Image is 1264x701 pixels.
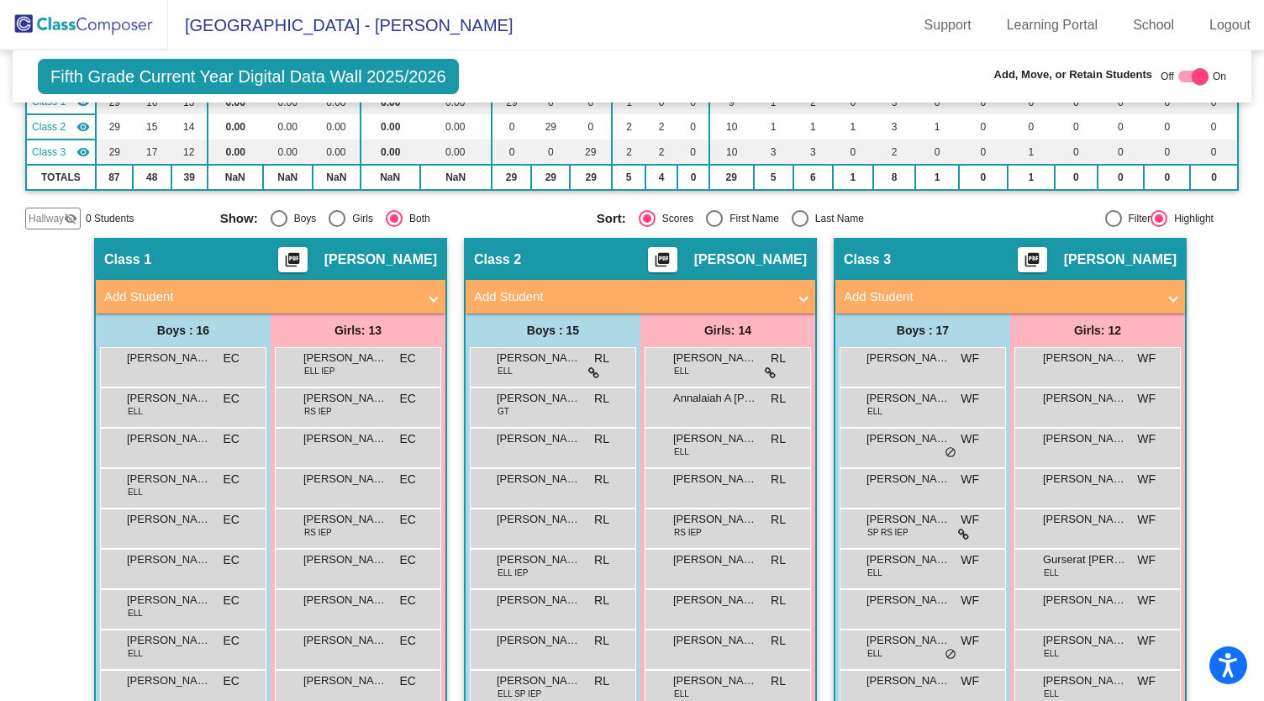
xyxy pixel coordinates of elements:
div: Boys : 16 [96,314,271,347]
span: [PERSON_NAME] [303,390,387,407]
td: 0 [531,140,570,165]
span: Class 3 [32,145,66,160]
span: WF [961,471,979,488]
span: ELL [674,688,689,700]
span: EC [400,511,416,529]
span: RL [771,350,786,367]
span: RL [771,592,786,609]
span: [PERSON_NAME] [303,350,387,366]
span: [PERSON_NAME] [1043,672,1127,689]
span: RL [771,430,786,448]
td: 0 [1008,114,1055,140]
span: Annalaiah A [PERSON_NAME] [673,390,757,407]
div: First Name [723,211,779,226]
span: RL [771,390,786,408]
span: [PERSON_NAME] [1043,471,1127,488]
mat-expansion-panel-header: Add Student [835,280,1185,314]
span: EC [224,551,240,569]
span: ELL [674,445,689,458]
span: Class 2 [474,251,521,268]
td: NaN [420,165,492,190]
td: 14 [171,114,208,140]
span: RL [771,511,786,529]
td: 1 [1008,140,1055,165]
td: 0 [959,114,1008,140]
span: [PERSON_NAME] [497,551,581,568]
span: [PERSON_NAME] [127,511,211,528]
span: ELL [867,567,882,579]
span: [PERSON_NAME] [1043,592,1127,609]
td: 29 [531,114,570,140]
span: [PERSON_NAME] [1043,390,1127,407]
td: 0 [1190,165,1237,190]
span: ELL [1044,688,1059,700]
span: [PERSON_NAME] [673,551,757,568]
span: RL [594,511,609,529]
span: ELL IEP [304,365,334,377]
span: ELL [128,486,143,498]
div: Girls: 14 [640,314,815,347]
span: RL [771,672,786,690]
span: [PERSON_NAME] [303,632,387,649]
span: [PERSON_NAME] [694,251,807,268]
span: Fifth Grade Current Year Digital Data Wall 2025/2026 [38,59,459,94]
div: Boys [287,211,317,226]
span: [PERSON_NAME] [866,592,951,609]
span: ELL IEP [498,567,528,579]
mat-panel-title: Add Student [474,287,787,307]
span: [PERSON_NAME] [127,471,211,488]
td: 0 [677,114,708,140]
span: ELL [1044,647,1059,660]
span: WF [1137,632,1156,650]
td: 0 [1055,140,1098,165]
span: WF [1137,350,1156,367]
td: NaN [208,165,263,190]
td: 0 [833,140,873,165]
span: RL [594,390,609,408]
span: [PERSON_NAME] [127,390,211,407]
span: [PERSON_NAME] [497,350,581,366]
span: EC [224,471,240,488]
td: 29 [570,165,612,190]
span: [PERSON_NAME] [303,551,387,568]
span: ELL [128,647,143,660]
span: RL [594,672,609,690]
span: ELL [674,365,689,377]
td: 1 [915,114,959,140]
span: EC [400,551,416,569]
td: 0 [1144,140,1190,165]
button: Print Students Details [648,247,677,272]
td: 39 [171,165,208,190]
td: 0 [1144,165,1190,190]
td: 0 [1190,140,1237,165]
td: 0 [677,140,708,165]
span: RL [594,350,609,367]
td: 0 [915,140,959,165]
td: 0 [1055,114,1098,140]
span: [PERSON_NAME] [303,511,387,528]
span: [PERSON_NAME] [1043,350,1127,366]
mat-radio-group: Select an option [597,210,961,227]
td: NaN [361,165,420,190]
span: RS IEP [674,526,702,539]
td: 2 [645,114,677,140]
span: RL [594,592,609,609]
td: 29 [492,165,532,190]
div: Girls [345,211,373,226]
td: 0 [1098,140,1144,165]
td: 2 [645,140,677,165]
span: EC [400,350,416,367]
span: RS IEP [304,405,332,418]
span: [PERSON_NAME] [PERSON_NAME] [1043,430,1127,447]
span: ELL [498,365,513,377]
span: ELL [867,647,882,660]
span: EC [400,592,416,609]
span: [PERSON_NAME] [866,471,951,488]
span: ELL [128,405,143,418]
span: WF [961,350,979,367]
span: RL [594,632,609,650]
span: [PERSON_NAME] [PERSON_NAME] [1043,632,1127,649]
span: WF [961,511,979,529]
mat-icon: picture_as_pdf [282,251,303,275]
td: 1 [833,165,873,190]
